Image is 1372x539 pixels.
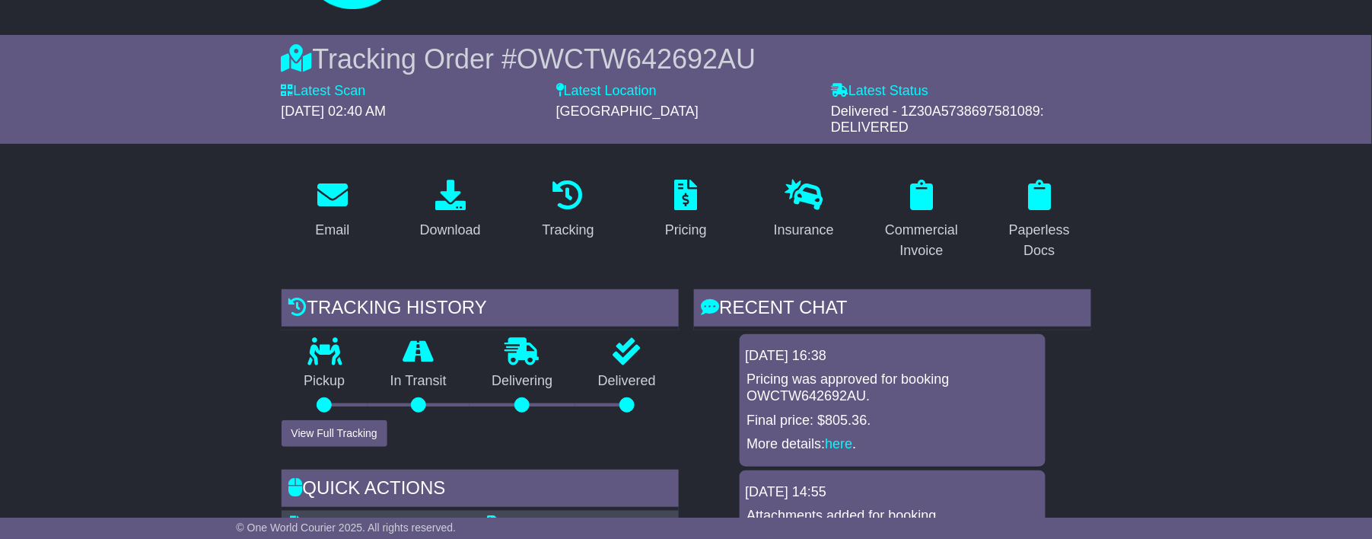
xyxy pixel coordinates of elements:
div: Tracking history [282,289,679,330]
a: here [826,436,853,451]
div: Quick Actions [282,470,679,511]
a: Paperless Docs [988,174,1091,266]
label: Latest Status [831,83,928,100]
div: [DATE] 14:55 [746,484,1039,501]
span: © One World Courier 2025. All rights reserved. [237,521,457,534]
div: Tracking [542,220,594,241]
a: Shipping Label - A4 printer [488,515,663,531]
div: Email [315,220,349,241]
div: Commercial Invoice [880,220,963,261]
p: Delivering [470,373,576,390]
div: Insurance [774,220,834,241]
p: More details: . [747,436,1038,453]
label: Latest Scan [282,83,366,100]
a: Pricing [655,174,717,246]
span: [DATE] 02:40 AM [282,104,387,119]
div: [DATE] 16:38 [746,348,1039,365]
a: Email [305,174,359,246]
a: Commercial Invoice [871,174,973,266]
button: View Full Tracking [282,420,387,447]
div: Download [420,220,481,241]
span: OWCTW642692AU [517,43,756,75]
span: [GEOGRAPHIC_DATA] [556,104,699,119]
div: RECENT CHAT [694,289,1091,330]
div: Paperless Docs [998,220,1081,261]
span: Delivered - 1Z30A5738697581089: DELIVERED [831,104,1044,136]
p: In Transit [368,373,470,390]
div: Tracking Order # [282,43,1091,75]
a: Download [410,174,491,246]
p: Pickup [282,373,368,390]
p: Delivered [575,373,679,390]
label: Latest Location [556,83,657,100]
p: Pricing was approved for booking OWCTW642692AU. [747,372,1038,404]
div: Pricing [665,220,707,241]
a: Insurance [764,174,844,246]
p: Final price: $805.36. [747,413,1038,429]
a: Paperless [291,515,362,531]
a: Tracking [532,174,603,246]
